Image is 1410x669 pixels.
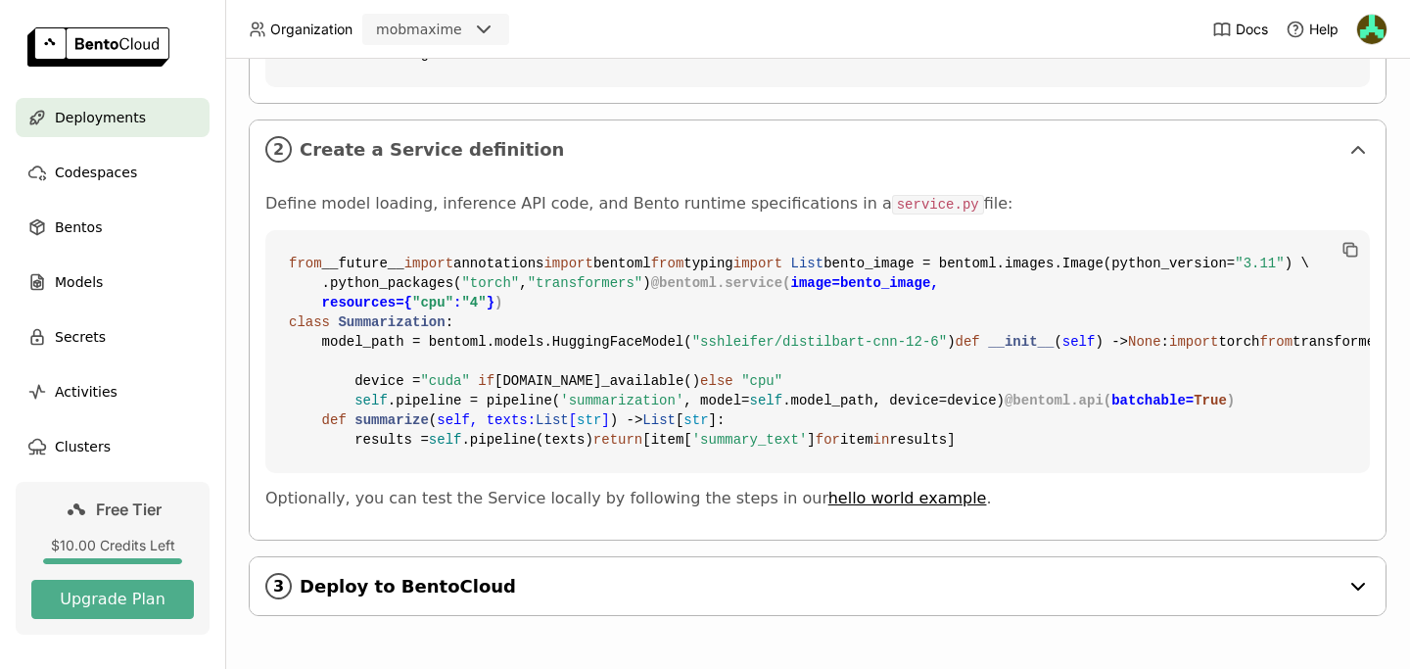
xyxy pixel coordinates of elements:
[265,489,1370,508] p: Optionally, you can test the Service locally by following the steps in our .
[651,256,684,271] span: from
[412,295,453,311] span: "cpu"
[429,432,462,448] span: self
[642,412,676,428] span: List
[250,120,1386,178] div: 2Create a Service definition
[16,263,210,302] a: Models
[577,412,601,428] span: str
[300,576,1339,597] span: Deploy to BentoCloud
[791,256,824,271] span: List
[289,314,330,330] span: class
[828,489,987,507] a: hello world example
[31,537,194,554] div: $10.00 Credits Left
[593,432,642,448] span: return
[1194,393,1227,408] span: True
[461,275,519,291] span: "torch"
[536,412,569,428] span: List
[265,194,1370,215] p: Define model loading, inference API code, and Bento runtime specifications in a file:
[55,325,106,349] span: Secrets
[300,139,1339,161] span: Create a Service definition
[528,275,643,291] span: "transformers"
[16,482,210,635] a: Free Tier$10.00 Credits LeftUpgrade Plan
[956,334,980,350] span: def
[741,373,782,389] span: "cpu"
[16,208,210,247] a: Bentos
[1236,21,1268,38] span: Docs
[270,21,352,38] span: Organization
[55,270,103,294] span: Models
[420,373,469,389] span: "cuda"
[27,27,169,67] img: logo
[289,256,322,271] span: from
[988,334,1054,350] span: __init__
[683,412,708,428] span: str
[1235,256,1284,271] span: "3.11"
[1309,21,1339,38] span: Help
[376,20,462,39] div: mobmaxime
[265,136,292,163] i: 2
[55,215,102,239] span: Bentos
[265,230,1370,473] code: __future__ annotations bentoml typing bento_image = bentoml.images.Image(python_version= ) \ .pyt...
[1169,334,1218,350] span: import
[733,256,782,271] span: import
[250,557,1386,615] div: 3Deploy to BentoCloud
[55,435,111,458] span: Clusters
[354,412,429,428] span: summarize
[265,573,292,599] i: 3
[31,580,194,619] button: Upgrade Plan
[16,427,210,466] a: Clusters
[1128,334,1161,350] span: None
[692,334,947,350] span: "sshleifer/distilbart-cnn-12-6"
[543,256,592,271] span: import
[16,317,210,357] a: Secrets
[96,500,162,519] span: Free Tier
[1357,15,1386,44] img: Viral Panchal
[461,295,486,311] span: "4"
[16,372,210,411] a: Activities
[16,98,210,137] a: Deployments
[692,432,808,448] span: 'summary_text'
[478,373,494,389] span: if
[464,21,466,40] input: Selected mobmaxime.
[1111,393,1227,408] span: batchable=
[404,256,453,271] span: import
[354,393,388,408] span: self
[437,412,609,428] span: self, texts: [ ]
[1062,334,1096,350] span: self
[1212,20,1268,39] a: Docs
[55,161,137,184] span: Codespaces
[55,380,117,404] span: Activities
[1286,20,1339,39] div: Help
[338,314,445,330] span: Summarization
[1005,393,1235,408] span: @bentoml.api( )
[816,432,840,448] span: for
[873,432,890,448] span: in
[700,373,733,389] span: else
[750,393,783,408] span: self
[322,412,347,428] span: def
[560,393,683,408] span: 'summarization'
[892,195,984,215] code: service.py
[1259,334,1292,350] span: from
[16,153,210,192] a: Codespaces
[55,106,146,129] span: Deployments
